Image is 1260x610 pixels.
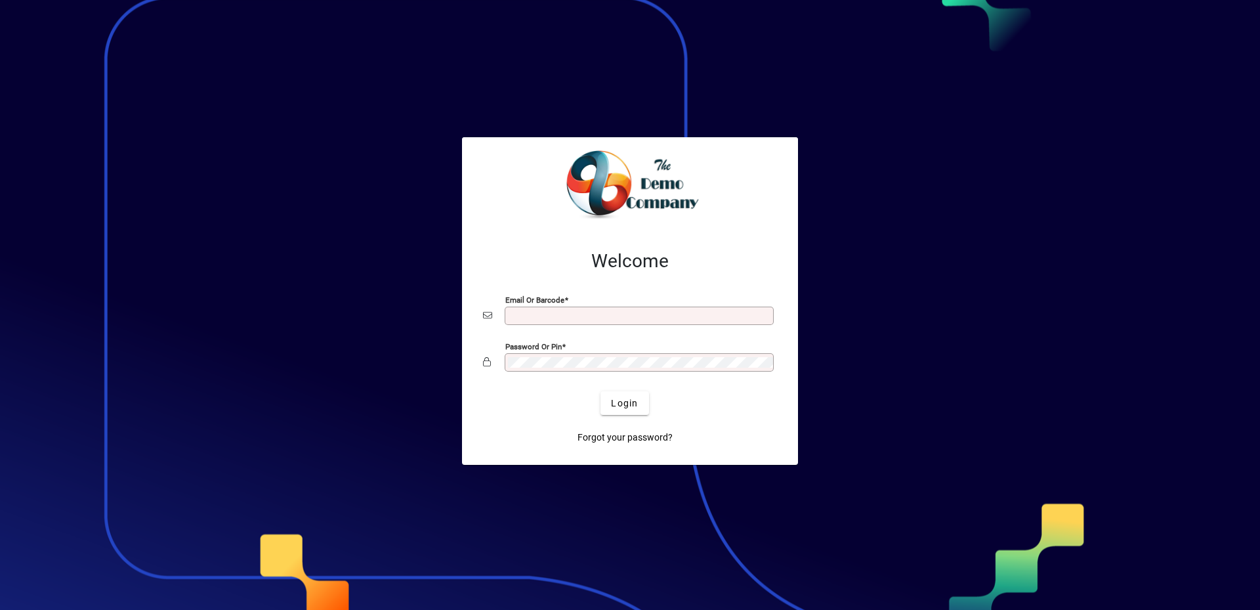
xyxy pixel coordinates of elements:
[505,295,564,305] mat-label: Email or Barcode
[572,425,678,449] a: Forgot your password?
[505,342,562,351] mat-label: Password or Pin
[611,397,638,410] span: Login
[577,431,673,445] span: Forgot your password?
[600,391,648,415] button: Login
[483,250,777,272] h2: Welcome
